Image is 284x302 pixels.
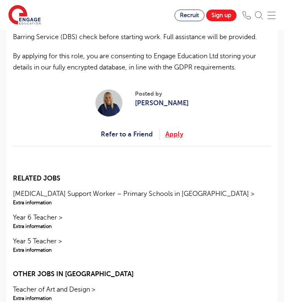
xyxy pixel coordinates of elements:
img: Search [255,11,263,20]
p: By applying for this role, you are consenting to Engage Education Ltd storing your details in our... [13,51,271,73]
img: Phone [242,11,251,20]
span: Extra information [13,223,271,230]
a: [MEDICAL_DATA] Support Worker – Primary Schools in [GEOGRAPHIC_DATA] >Extra information [13,189,271,206]
a: Year 6 Teacher >Extra information [13,213,271,230]
span: Extra information [13,199,271,206]
a: Sign up [206,10,237,21]
a: Apply [165,129,183,140]
span: Extra information [13,295,271,302]
span: Posted by [135,89,189,98]
a: Teacher of Art and Design >Extra information [13,285,271,302]
a: Year 5 Teacher >Extra information [13,236,271,254]
a: [PERSON_NAME] [135,98,189,108]
img: Mobile Menu [267,11,276,20]
span: Extra information [13,246,271,254]
img: Engage Education [8,5,41,26]
h2: Related jobs [13,175,271,183]
a: Refer to a Friend [101,129,160,140]
h2: Other jobs in [GEOGRAPHIC_DATA] [13,270,271,278]
span: Recruit [180,12,199,18]
a: Recruit [174,10,204,21]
